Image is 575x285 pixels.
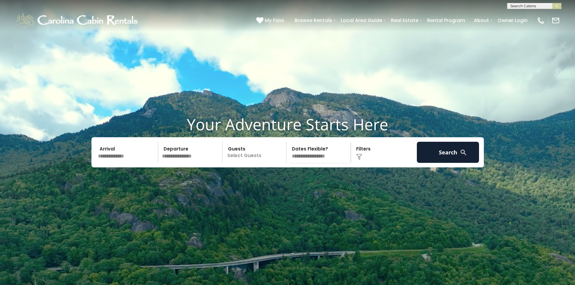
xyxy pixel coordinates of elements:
[460,149,467,156] img: search-regular-white.png
[292,15,335,26] a: Browse Rentals
[551,16,560,25] img: mail-regular-white.png
[338,15,385,26] a: Local Area Guide
[537,16,545,25] img: phone-regular-white.png
[256,17,286,24] a: My Favs
[356,154,362,160] img: filter--v1.png
[495,15,531,26] a: Owner Login
[5,115,570,134] h1: Your Adventure Starts Here
[424,15,468,26] a: Rental Program
[471,15,492,26] a: About
[388,15,421,26] a: Real Estate
[224,142,286,163] p: Select Guests
[265,17,284,24] span: My Favs
[15,11,140,30] img: White-1-1-2.png
[417,142,479,163] button: Search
